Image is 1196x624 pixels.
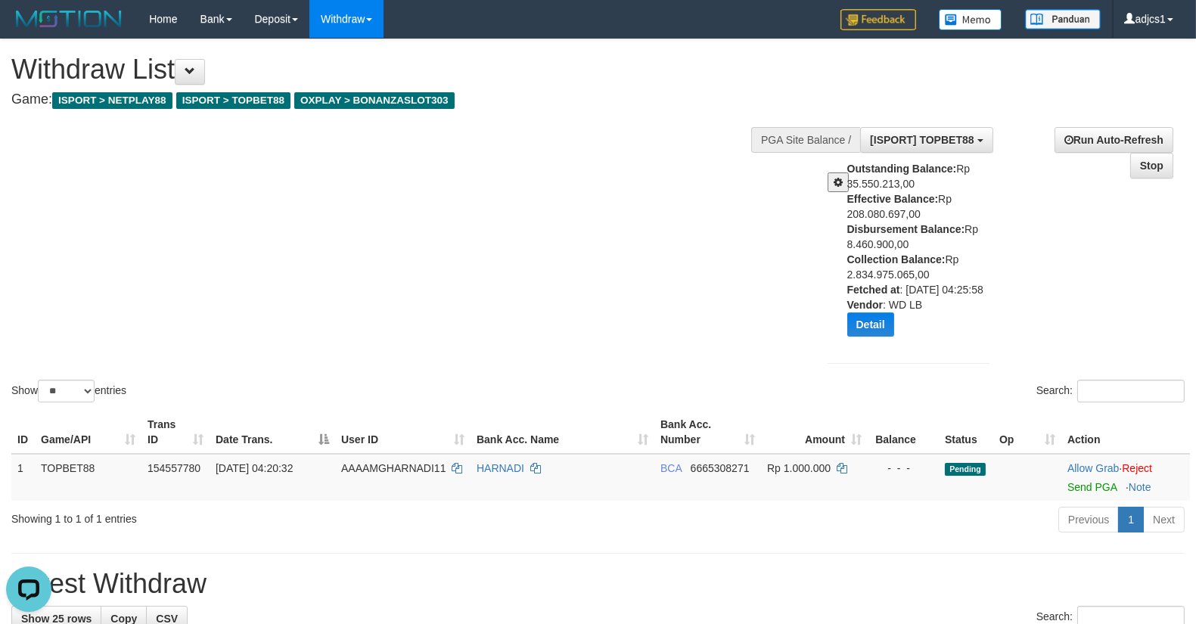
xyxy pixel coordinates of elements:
[847,253,946,265] b: Collection Balance:
[35,411,141,454] th: Game/API: activate to sort column ascending
[939,411,993,454] th: Status
[1036,380,1185,402] label: Search:
[1077,380,1185,402] input: Search:
[52,92,172,109] span: ISPORT > NETPLAY88
[1067,462,1119,474] a: Allow Grab
[874,461,933,476] div: - - -
[993,411,1061,454] th: Op: activate to sort column ascending
[847,163,957,175] b: Outstanding Balance:
[939,9,1002,30] img: Button%20Memo.svg
[767,462,831,474] span: Rp 1.000.000
[1055,127,1173,153] a: Run Auto-Refresh
[216,462,293,474] span: [DATE] 04:20:32
[868,411,939,454] th: Balance
[11,92,782,107] h4: Game:
[1130,153,1173,179] a: Stop
[11,454,35,501] td: 1
[35,454,141,501] td: TOPBET88
[1025,9,1101,29] img: panduan.png
[11,505,487,526] div: Showing 1 to 1 of 1 entries
[751,127,860,153] div: PGA Site Balance /
[691,462,750,474] span: Copy 6665308271 to clipboard
[870,134,974,146] span: [ISPORT] TOPBET88
[210,411,335,454] th: Date Trans.: activate to sort column descending
[11,8,126,30] img: MOTION_logo.png
[1143,507,1185,532] a: Next
[148,462,200,474] span: 154557780
[1129,481,1151,493] a: Note
[341,462,446,474] span: AAAAMGHARNADI11
[477,462,524,474] a: HARNADI
[294,92,455,109] span: OXPLAY > BONANZASLOT303
[1058,507,1119,532] a: Previous
[1122,462,1152,474] a: Reject
[141,411,210,454] th: Trans ID: activate to sort column ascending
[761,411,868,454] th: Amount: activate to sort column ascending
[660,462,682,474] span: BCA
[1061,454,1190,501] td: ·
[945,463,986,476] span: Pending
[11,380,126,402] label: Show entries
[176,92,290,109] span: ISPORT > TOPBET88
[471,411,654,454] th: Bank Acc. Name: activate to sort column ascending
[654,411,761,454] th: Bank Acc. Number: activate to sort column ascending
[11,411,35,454] th: ID
[1118,507,1144,532] a: 1
[847,299,883,311] b: Vendor
[847,193,939,205] b: Effective Balance:
[11,569,1185,599] h1: Latest Withdraw
[38,380,95,402] select: Showentries
[840,9,916,30] img: Feedback.jpg
[1067,462,1122,474] span: ·
[6,6,51,51] button: Open LiveChat chat widget
[1061,411,1190,454] th: Action
[847,284,900,296] b: Fetched at
[11,54,782,85] h1: Withdraw List
[847,312,894,337] button: Detail
[1067,481,1117,493] a: Send PGA
[860,127,993,153] button: [ISPORT] TOPBET88
[847,161,1001,348] div: Rp 35.550.213,00 Rp 208.080.697,00 Rp 8.460.900,00 Rp 2.834.975.065,00 : [DATE] 04:25:58 : WD LB
[847,223,965,235] b: Disbursement Balance:
[335,411,471,454] th: User ID: activate to sort column ascending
